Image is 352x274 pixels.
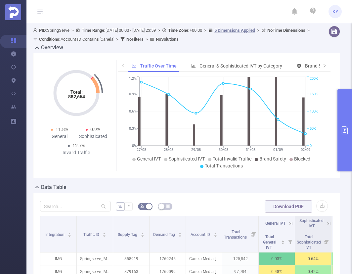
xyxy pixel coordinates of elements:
[168,28,190,33] b: Time Zone:
[255,28,261,33] span: >
[186,252,222,265] p: Canela Media [1113]
[224,230,248,240] span: Total Transactions
[265,221,286,226] span: General IVT
[294,156,310,161] span: Blocked
[39,28,47,33] b: PID:
[259,156,286,161] span: Brand Safety
[118,204,122,209] span: %
[103,234,106,236] i: icon: caret-down
[129,92,137,96] tspan: 0.9%
[178,232,182,234] i: icon: caret-up
[82,28,106,33] b: Time Range:
[60,149,93,156] div: Invalid Traffic
[129,77,137,81] tspan: 1.2%
[299,218,324,228] span: Sophisticated IVT
[166,204,170,208] i: icon: table
[246,148,255,152] tspan: 31/08
[199,63,282,68] span: General & Sophisticated IVT by Category
[178,232,182,236] div: Sort
[33,28,312,42] span: SpringServe [DATE] 00:00 - [DATE] 23:59 +00:00
[129,126,137,131] tspan: 0.3%
[40,201,110,211] input: Search...
[43,133,76,140] div: General
[164,148,173,152] tspan: 28/08
[286,231,295,252] i: Filter menu
[90,127,100,132] span: 0.9%
[114,37,120,42] span: >
[68,232,71,234] i: icon: caret-up
[41,44,63,52] h2: Overview
[68,234,71,236] i: icon: caret-down
[83,232,100,237] span: Traffic ID
[332,5,338,18] span: KY
[136,148,146,152] tspan: 27/08
[67,232,71,236] div: Sort
[56,127,68,132] span: 11.8%
[140,204,144,208] i: icon: bg-colors
[137,156,161,161] span: General IVT
[121,64,125,68] i: icon: left
[281,239,285,241] i: icon: caret-up
[33,28,39,32] i: icon: user
[127,204,130,209] span: #
[126,37,144,42] b: No Filters
[273,148,283,152] tspan: 01/09
[281,239,285,243] div: Sort
[300,148,310,152] tspan: 02/09
[113,252,149,265] p: 858919
[310,126,316,131] tspan: 50K
[249,216,258,252] i: Filter menu
[213,156,251,161] span: Total Invalid Traffic
[132,64,136,68] i: icon: line-chart
[129,109,137,114] tspan: 0.6%
[68,94,85,99] tspan: 882,664
[76,133,110,140] div: Sophisticated
[281,242,285,244] i: icon: caret-down
[263,235,276,250] span: Total General IVT
[40,252,76,265] p: IMG
[205,163,243,168] span: Total Transactions
[191,148,200,152] tspan: 29/08
[310,77,318,81] tspan: 200K
[141,232,144,234] i: icon: caret-up
[77,252,113,265] p: Springserve_IMG_CTV
[141,232,145,236] div: Sort
[310,92,318,96] tspan: 150K
[305,28,312,33] span: >
[259,252,295,265] p: 0.03%
[218,148,228,152] tspan: 30/08
[178,234,182,236] i: icon: caret-down
[39,37,61,42] b: Conditions :
[41,183,66,191] h2: Data Table
[156,37,179,42] b: No Solutions
[310,144,312,148] tspan: 0
[202,28,208,33] span: >
[214,28,255,33] u: 5 Dimensions Applied
[141,234,144,236] i: icon: caret-down
[132,144,137,148] tspan: 0%
[153,232,176,237] span: Demand Tag
[267,28,305,33] b: No Time Dimensions
[39,37,114,42] span: Account ID Contains 'Canela'
[118,232,138,237] span: Supply Tag
[69,28,76,33] span: >
[295,252,331,265] p: 0.64%
[297,235,321,250] span: Total Sophisticated IVT
[169,156,205,161] span: Sophisticated IVT
[191,64,196,68] i: icon: bar-chart
[103,232,106,234] i: icon: caret-up
[222,252,258,265] p: 125,842
[156,28,162,33] span: >
[72,143,85,148] span: 12.7%
[5,4,21,20] img: Protected Media
[191,232,211,237] span: Account ID
[213,232,217,236] div: Sort
[323,64,327,68] i: icon: right
[102,232,106,236] div: Sort
[265,201,312,212] button: Download PDF
[310,109,318,114] tspan: 100K
[322,231,331,252] i: Filter menu
[144,37,150,42] span: >
[150,252,186,265] p: 1769245
[213,232,217,234] i: icon: caret-up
